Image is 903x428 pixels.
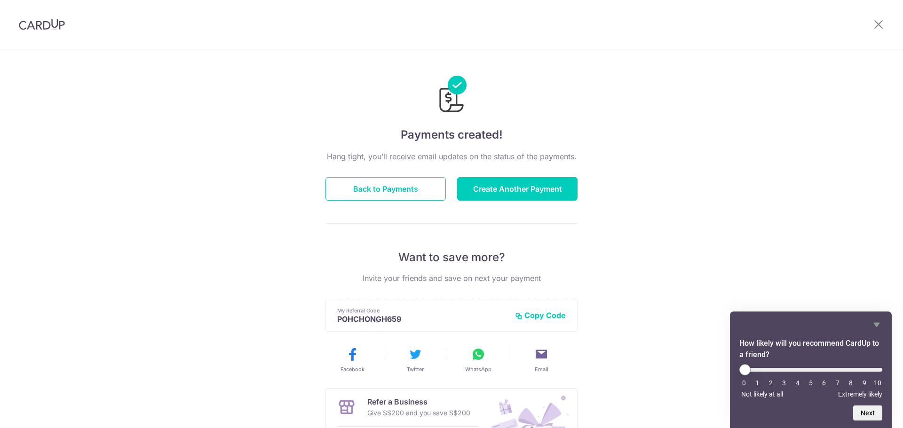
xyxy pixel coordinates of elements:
p: My Referral Code [337,307,507,314]
div: How likely will you recommend CardUp to a friend? Select an option from 0 to 10, with 0 being Not... [739,319,882,420]
img: CardUp [19,19,65,30]
span: Not likely at all [741,390,783,398]
button: Email [514,347,569,373]
p: POHCHONGH659 [337,314,507,324]
li: 0 [739,379,749,387]
li: 1 [752,379,762,387]
li: 3 [779,379,789,387]
li: 2 [766,379,776,387]
li: 10 [873,379,882,387]
p: Invite your friends and save on next your payment [325,272,578,284]
div: How likely will you recommend CardUp to a friend? Select an option from 0 to 10, with 0 being Not... [739,364,882,398]
button: Copy Code [515,311,566,320]
p: Want to save more? [325,250,578,265]
p: Refer a Business [367,396,470,407]
h2: How likely will you recommend CardUp to a friend? Select an option from 0 to 10, with 0 being Not... [739,338,882,360]
button: WhatsApp [451,347,506,373]
button: Next question [853,405,882,420]
span: Email [535,366,548,373]
li: 4 [793,379,802,387]
li: 8 [846,379,855,387]
h4: Payments created! [325,126,578,143]
button: Facebook [325,347,380,373]
button: Hide survey [871,319,882,330]
p: Give S$200 and you save S$200 [367,407,470,419]
span: Twitter [407,366,424,373]
li: 9 [860,379,869,387]
span: WhatsApp [465,366,491,373]
li: 7 [833,379,842,387]
li: 5 [806,379,816,387]
span: Facebook [341,366,364,373]
img: Payments [436,76,467,115]
span: Extremely likely [838,390,882,398]
button: Back to Payments [325,177,446,201]
button: Create Another Payment [457,177,578,201]
p: Hang tight, you’ll receive email updates on the status of the payments. [325,151,578,162]
li: 6 [819,379,829,387]
button: Twitter [388,347,443,373]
